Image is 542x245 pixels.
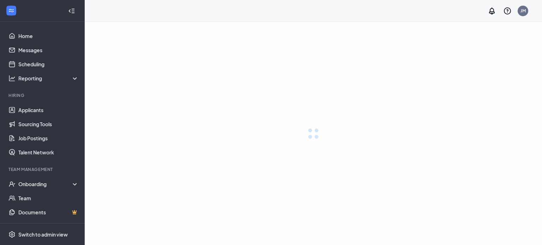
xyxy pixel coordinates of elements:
[18,205,79,219] a: DocumentsCrown
[68,7,75,14] svg: Collapse
[18,145,79,159] a: Talent Network
[18,131,79,145] a: Job Postings
[503,7,512,15] svg: QuestionInfo
[18,57,79,71] a: Scheduling
[18,103,79,117] a: Applicants
[18,117,79,131] a: Sourcing Tools
[18,29,79,43] a: Home
[18,191,79,205] a: Team
[520,8,526,14] div: JM
[8,7,15,14] svg: WorkstreamLogo
[8,180,16,188] svg: UserCheck
[18,219,79,233] a: SurveysCrown
[8,92,77,98] div: Hiring
[18,180,79,188] div: Onboarding
[8,75,16,82] svg: Analysis
[488,7,496,15] svg: Notifications
[8,166,77,172] div: Team Management
[18,231,68,238] div: Switch to admin view
[8,231,16,238] svg: Settings
[18,43,79,57] a: Messages
[18,75,79,82] div: Reporting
